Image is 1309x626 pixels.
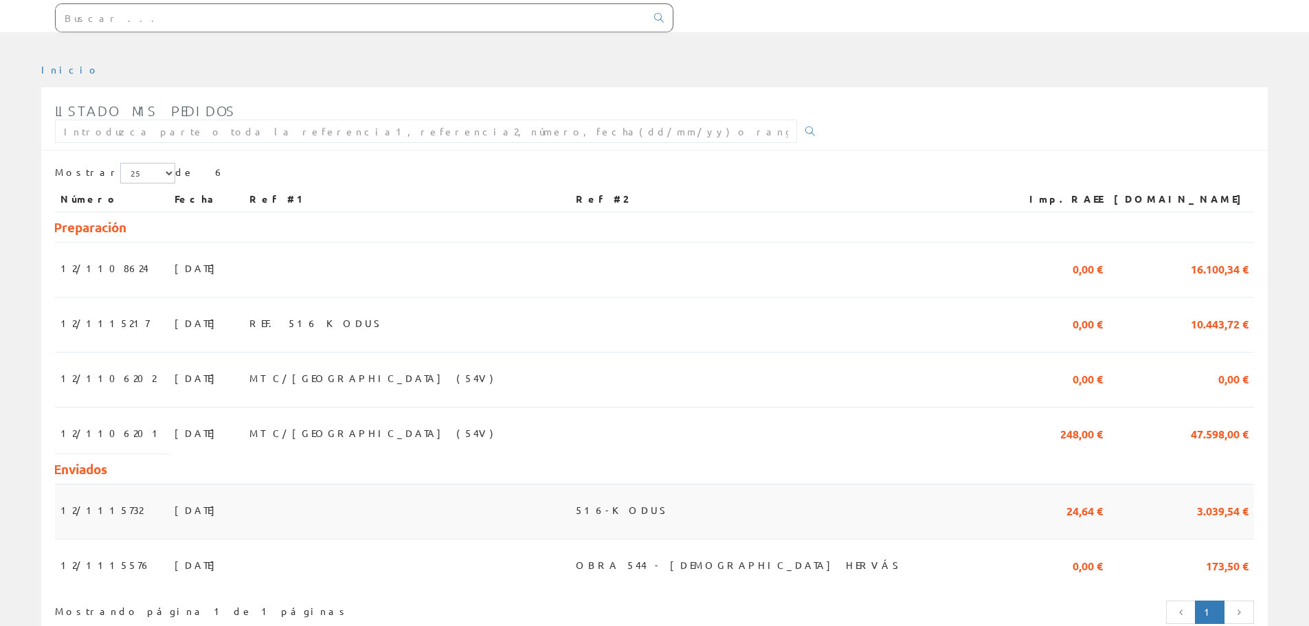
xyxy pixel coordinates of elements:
[175,498,222,522] span: [DATE]
[1224,601,1254,624] a: Página siguiente
[1218,366,1249,390] span: 0,00 €
[175,256,222,280] span: [DATE]
[570,187,1005,212] th: Ref #2
[169,187,244,212] th: Fecha
[55,599,543,618] div: Mostrando página 1 de 1 páginas
[55,163,1254,187] div: de 6
[576,498,672,522] span: 516-KODUS
[56,4,646,32] input: Buscar ...
[576,553,905,577] span: OBRA 544 - [DEMOGRAPHIC_DATA] HERVÁS
[1206,553,1249,577] span: 173,50 €
[1191,421,1249,445] span: 47.598,00 €
[1073,553,1103,577] span: 0,00 €
[175,366,222,390] span: [DATE]
[175,311,222,335] span: [DATE]
[55,187,169,212] th: Número
[1195,601,1224,624] a: Página actual
[60,421,164,445] span: 12/1106201
[1005,187,1108,212] th: Imp.RAEE
[55,120,797,143] input: Introduzca parte o toda la referencia1, referencia2, número, fecha(dd/mm/yy) o rango de fechas(dd...
[1197,498,1249,522] span: 3.039,54 €
[54,460,107,478] span: Enviados
[1191,311,1249,335] span: 10.443,72 €
[120,163,175,183] select: Mostrar
[1108,187,1254,212] th: [DOMAIN_NAME]
[1073,311,1103,335] span: 0,00 €
[1191,256,1249,280] span: 16.100,34 €
[1073,256,1103,280] span: 0,00 €
[249,421,493,445] span: MT C/[GEOGRAPHIC_DATA] (54V)
[55,102,236,119] span: Listado mis pedidos
[1166,601,1196,624] a: Página anterior
[244,187,570,212] th: Ref #1
[60,256,148,280] span: 12/1108624
[1060,421,1103,445] span: 248,00 €
[60,311,149,335] span: 12/1115217
[1073,366,1103,390] span: 0,00 €
[54,219,126,236] span: Preparación
[55,163,175,183] label: Mostrar
[175,421,222,445] span: [DATE]
[41,63,100,76] a: Inicio
[175,553,222,577] span: [DATE]
[1066,498,1103,522] span: 24,64 €
[60,366,156,390] span: 12/1106202
[249,366,493,390] span: MT C/[GEOGRAPHIC_DATA] (54V)
[249,311,386,335] span: REF. 516 KODUS
[60,553,151,577] span: 12/1115576
[60,498,143,522] span: 12/1115732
